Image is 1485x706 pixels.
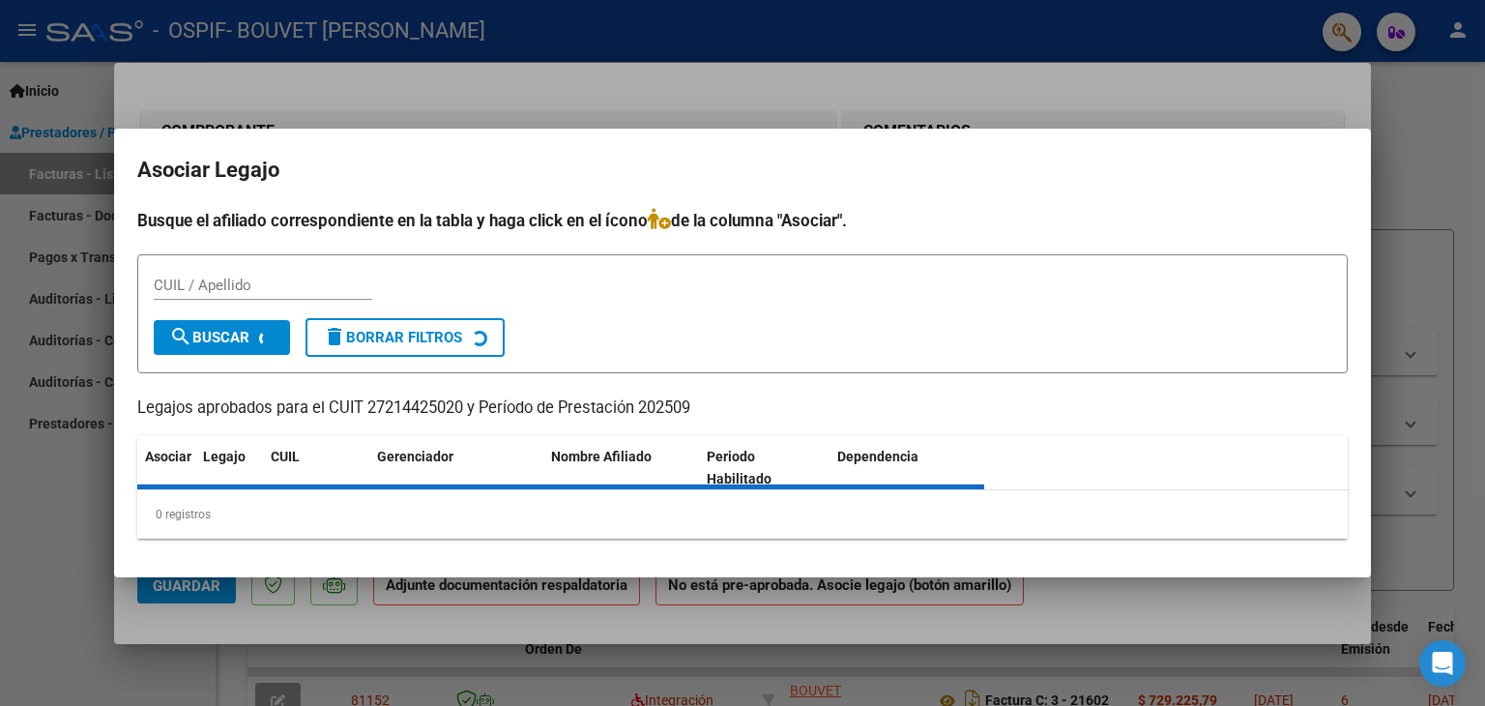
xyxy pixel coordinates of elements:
[137,397,1348,421] p: Legajos aprobados para el CUIT 27214425020 y Período de Prestación 202509
[1419,640,1466,687] div: Open Intercom Messenger
[377,449,453,464] span: Gerenciador
[195,436,263,500] datatable-header-cell: Legajo
[137,436,195,500] datatable-header-cell: Asociar
[699,436,830,500] datatable-header-cell: Periodo Habilitado
[145,449,191,464] span: Asociar
[271,449,300,464] span: CUIL
[169,329,249,346] span: Buscar
[551,449,652,464] span: Nombre Afiliado
[263,436,369,500] datatable-header-cell: CUIL
[137,152,1348,189] h2: Asociar Legajo
[837,449,918,464] span: Dependencia
[707,449,772,486] span: Periodo Habilitado
[323,325,346,348] mat-icon: delete
[323,329,462,346] span: Borrar Filtros
[169,325,192,348] mat-icon: search
[137,490,1348,539] div: 0 registros
[543,436,699,500] datatable-header-cell: Nombre Afiliado
[154,320,290,355] button: Buscar
[203,449,246,464] span: Legajo
[830,436,985,500] datatable-header-cell: Dependencia
[306,318,505,357] button: Borrar Filtros
[137,208,1348,233] h4: Busque el afiliado correspondiente en la tabla y haga click en el ícono de la columna "Asociar".
[369,436,543,500] datatable-header-cell: Gerenciador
